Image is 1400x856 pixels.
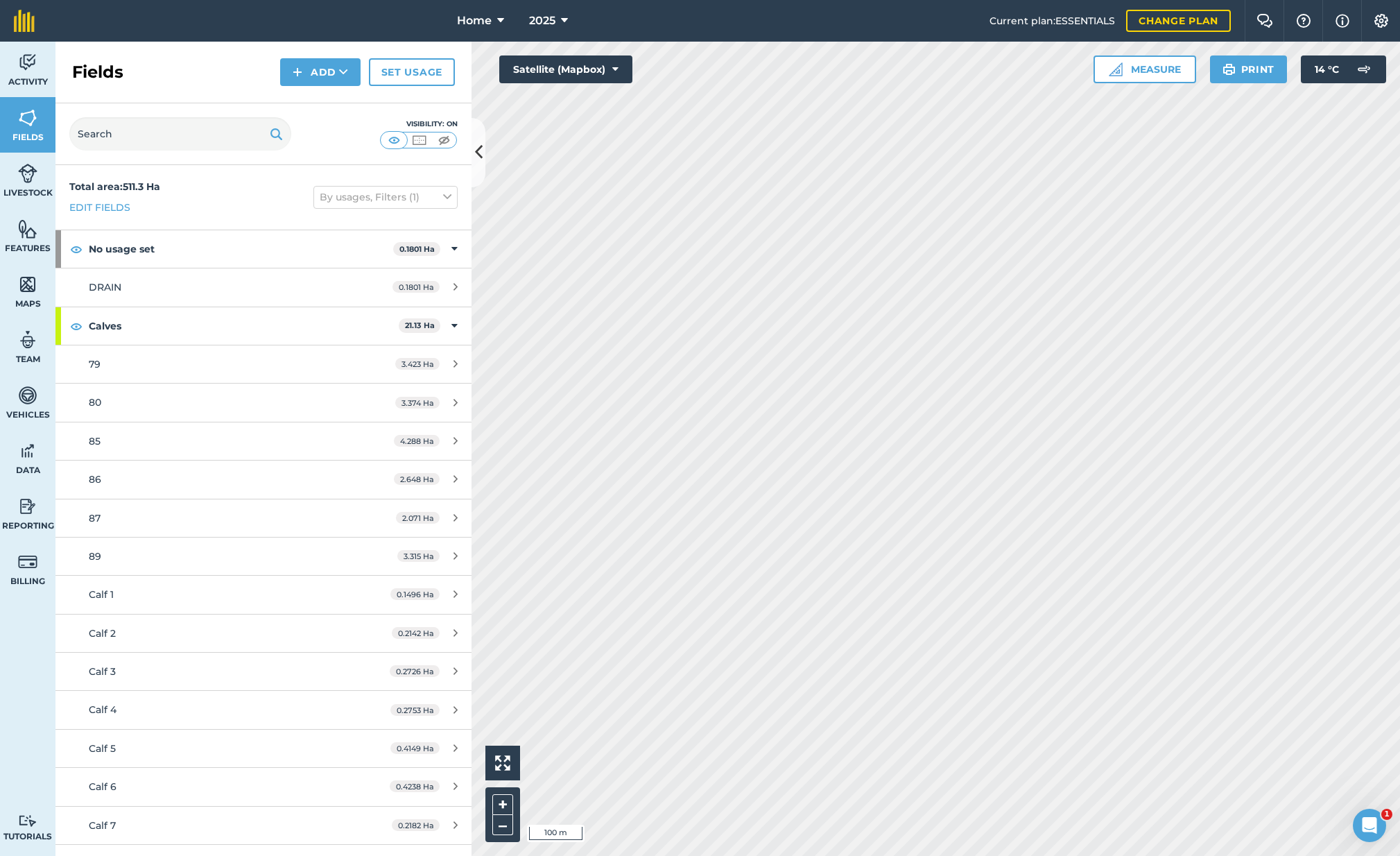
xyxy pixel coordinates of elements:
[18,274,37,295] img: svg+xml;base64,PHN2ZyB4bWxucz0iaHR0cDovL3d3dy53My5vcmcvMjAwMC9zdmciIHdpZHRoPSI1NiIgaGVpZ2h0PSI2MC...
[89,435,101,447] span: 85
[55,461,472,498] a: 862.648 Ha
[18,551,37,572] img: svg+xml;base64,PD94bWwgdmVyc2lvbj0iMS4wIiBlbmNvZGluZz0idXRmLTgiPz4KPCEtLSBHZW5lcmF0b3I6IEFkb2JlIE...
[313,186,458,208] button: By usages, Filters (1)
[1373,14,1390,28] img: A cog icon
[72,61,123,83] h2: Fields
[390,742,440,754] span: 0.4149 Ha
[1295,14,1312,28] img: A question mark icon
[1256,14,1273,28] img: Two speech bubbles overlapping with the left bubble in the forefront
[1109,62,1123,76] img: Ruler icon
[89,550,101,563] span: 89
[390,588,440,600] span: 0.1496 Ha
[55,576,472,613] a: Calf 10.1496 Ha
[89,230,393,268] strong: No usage set
[55,538,472,575] a: 893.315 Ha
[18,496,37,517] img: svg+xml;base64,PD94bWwgdmVyc2lvbj0iMS4wIiBlbmNvZGluZz0idXRmLTgiPz4KPCEtLSBHZW5lcmF0b3I6IEFkb2JlIE...
[1094,55,1196,83] button: Measure
[399,244,435,254] strong: 0.1801 Ha
[89,358,101,370] span: 79
[89,742,116,755] span: Calf 5
[392,281,440,293] span: 0.1801 Ha
[89,473,101,486] span: 86
[89,396,101,409] span: 80
[396,512,440,524] span: 2.071 Ha
[499,55,632,83] button: Satellite (Mapbox)
[397,550,440,562] span: 3.315 Ha
[435,133,453,147] img: svg+xml;base64,PHN2ZyB4bWxucz0iaHR0cDovL3d3dy53My5vcmcvMjAwMC9zdmciIHdpZHRoPSI1MCIgaGVpZ2h0PSI0MC...
[989,13,1115,28] span: Current plan : ESSENTIALS
[69,200,130,215] a: Edit fields
[1336,12,1349,29] img: svg+xml;base64,PHN2ZyB4bWxucz0iaHR0cDovL3d3dy53My5vcmcvMjAwMC9zdmciIHdpZHRoPSIxNyIgaGVpZ2h0PSIxNy...
[390,780,440,792] span: 0.4238 Ha
[1210,55,1288,83] button: Print
[390,704,440,716] span: 0.2753 Ha
[55,615,472,652] a: Calf 20.2142 Ha
[1381,809,1392,820] span: 1
[492,794,513,815] button: +
[1350,55,1378,83] img: svg+xml;base64,PD94bWwgdmVyc2lvbj0iMS4wIiBlbmNvZGluZz0idXRmLTgiPz4KPCEtLSBHZW5lcmF0b3I6IEFkb2JlIE...
[394,473,440,485] span: 2.648 Ha
[89,819,116,832] span: Calf 7
[18,814,37,828] img: svg+xml;base64,PD94bWwgdmVyc2lvbj0iMS4wIiBlbmNvZGluZz0idXRmLTgiPz4KPCEtLSBHZW5lcmF0b3I6IEFkb2JlIE...
[55,653,472,690] a: Calf 30.2726 Ha
[1222,61,1236,78] img: svg+xml;base64,PHN2ZyB4bWxucz0iaHR0cDovL3d3dy53My5vcmcvMjAwMC9zdmciIHdpZHRoPSIxOSIgaGVpZ2h0PSIyNC...
[55,807,472,844] a: Calf 70.2182 Ha
[18,385,37,406] img: svg+xml;base64,PD94bWwgdmVyc2lvbj0iMS4wIiBlbmNvZGluZz0idXRmLTgiPz4KPCEtLSBHZW5lcmF0b3I6IEFkb2JlIE...
[1315,55,1339,83] span: 14 ° C
[529,12,555,29] span: 2025
[1301,55,1386,83] button: 14 °C
[18,108,37,128] img: svg+xml;base64,PHN2ZyB4bWxucz0iaHR0cDovL3d3dy53My5vcmcvMjAwMC9zdmciIHdpZHRoPSI1NiIgaGVpZ2h0PSI2MC...
[55,230,472,268] div: No usage set0.1801 Ha
[55,730,472,767] a: Calf 50.4149 Ha
[70,241,83,257] img: svg+xml;base64,PHN2ZyB4bWxucz0iaHR0cDovL3d3dy53My5vcmcvMjAwMC9zdmciIHdpZHRoPSIxOCIgaGVpZ2h0PSIyNC...
[70,318,83,334] img: svg+xml;base64,PHN2ZyB4bWxucz0iaHR0cDovL3d3dy53My5vcmcvMjAwMC9zdmciIHdpZHRoPSIxOCIgaGVpZ2h0PSIyNC...
[18,219,37,239] img: svg+xml;base64,PHN2ZyB4bWxucz0iaHR0cDovL3d3dy53My5vcmcvMjAwMC9zdmciIHdpZHRoPSI1NiIgaGVpZ2h0PSI2MC...
[395,358,440,370] span: 3.423 Ha
[392,627,440,639] span: 0.2142 Ha
[390,665,440,677] span: 0.2726 Ha
[89,665,116,678] span: Calf 3
[89,627,116,640] span: Calf 2
[55,268,472,306] a: DRAIN0.1801 Ha
[55,422,472,460] a: 854.288 Ha
[1126,10,1231,32] a: Change plan
[380,119,458,130] div: Visibility: On
[55,768,472,805] a: Calf 60.4238 Ha
[293,64,302,80] img: svg+xml;base64,PHN2ZyB4bWxucz0iaHR0cDovL3d3dy53My5vcmcvMjAwMC9zdmciIHdpZHRoPSIxNCIgaGVpZ2h0PSIyNC...
[392,819,440,831] span: 0.2182 Ha
[14,10,35,32] img: fieldmargin Logo
[495,755,510,771] img: Four arrows, one pointing top left, one top right, one bottom right and the last bottom left
[55,691,472,728] a: Calf 40.2753 Ha
[492,815,513,835] button: –
[89,703,116,716] span: Calf 4
[395,397,440,409] span: 3.374 Ha
[405,320,435,330] strong: 21.13 Ha
[18,329,37,350] img: svg+xml;base64,PD94bWwgdmVyc2lvbj0iMS4wIiBlbmNvZGluZz0idXRmLTgiPz4KPCEtLSBHZW5lcmF0b3I6IEFkb2JlIE...
[55,345,472,383] a: 793.423 Ha
[89,512,101,524] span: 87
[270,126,283,142] img: svg+xml;base64,PHN2ZyB4bWxucz0iaHR0cDovL3d3dy53My5vcmcvMjAwMC9zdmciIHdpZHRoPSIxOSIgaGVpZ2h0PSIyNC...
[411,133,428,147] img: svg+xml;base64,PHN2ZyB4bWxucz0iaHR0cDovL3d3dy53My5vcmcvMjAwMC9zdmciIHdpZHRoPSI1MCIgaGVpZ2h0PSI0MC...
[18,52,37,73] img: svg+xml;base64,PD94bWwgdmVyc2lvbj0iMS4wIiBlbmNvZGluZz0idXRmLTgiPz4KPCEtLSBHZW5lcmF0b3I6IEFkb2JlIE...
[386,133,403,147] img: svg+xml;base64,PHN2ZyB4bWxucz0iaHR0cDovL3d3dy53My5vcmcvMjAwMC9zdmciIHdpZHRoPSI1MCIgaGVpZ2h0PSI0MC...
[55,384,472,421] a: 803.374 Ha
[69,117,291,151] input: Search
[55,499,472,537] a: 872.071 Ha
[69,180,160,193] strong: Total area : 511.3 Ha
[18,440,37,461] img: svg+xml;base64,PD94bWwgdmVyc2lvbj0iMS4wIiBlbmNvZGluZz0idXRmLTgiPz4KPCEtLSBHZW5lcmF0b3I6IEFkb2JlIE...
[1353,809,1386,842] iframe: Intercom live chat
[89,780,116,793] span: Calf 6
[55,307,472,345] div: Calves21.13 Ha
[280,58,361,86] button: Add
[89,281,121,293] span: DRAIN
[18,163,37,184] img: svg+xml;base64,PD94bWwgdmVyc2lvbj0iMS4wIiBlbmNvZGluZz0idXRmLTgiPz4KPCEtLSBHZW5lcmF0b3I6IEFkb2JlIE...
[89,307,399,345] strong: Calves
[394,435,440,447] span: 4.288 Ha
[457,12,492,29] span: Home
[369,58,455,86] a: Set usage
[89,588,114,601] span: Calf 1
